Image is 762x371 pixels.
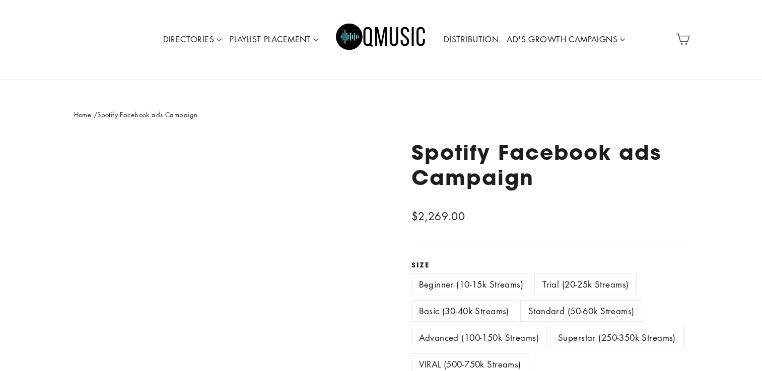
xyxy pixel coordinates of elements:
a: Home [74,110,92,119]
label: Basic (30-40k Streams) [411,301,517,321]
span: / [94,110,97,119]
img: Q Music Promotions [336,17,427,62]
label: Beginner (10-15k Streams) [411,274,531,295]
label: Size [411,261,688,269]
label: Superstar (250-350k Streams) [550,327,683,348]
label: Standard (50-60k Streams) [521,301,642,321]
span: $2,269.00 [411,209,465,223]
a: PLAYLIST PLACEMENT [226,28,322,51]
div: Primary [128,10,635,69]
nav: breadcrumbs [74,110,688,120]
h1: Spotify Facebook ads Campaign [411,140,688,189]
label: Advanced (100-150k Streams) [411,327,546,348]
a: DIRECTORIES [159,28,226,51]
label: Trial (20-25k Streams) [535,274,636,295]
a: AD'S GROWTH CAMPAIGNS [503,28,629,51]
a: DISTRIBUTION [440,28,503,51]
